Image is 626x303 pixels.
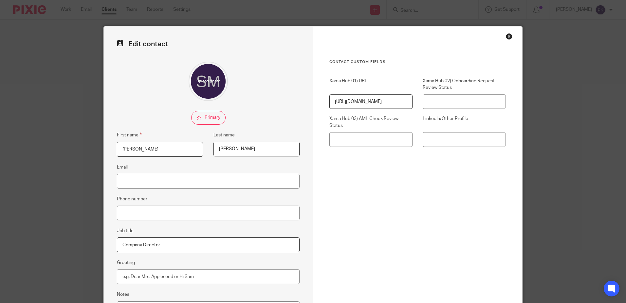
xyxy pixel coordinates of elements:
[117,228,134,234] label: Job title
[329,59,506,65] h3: Contact Custom fields
[506,33,512,40] div: Close this dialog window
[117,259,135,266] label: Greeting
[117,131,142,139] label: First name
[117,291,129,298] label: Notes
[213,132,235,138] label: Last name
[423,78,506,91] label: Xama Hub 02) Onboarding Request Review Status
[117,269,300,284] input: e.g. Dear Mrs. Appleseed or Hi Sam
[329,78,413,91] label: Xama Hub 01) URL
[117,40,300,49] h2: Edit contact
[329,115,413,129] label: Xama Hub 03) AML Check Review Status
[117,164,128,171] label: Email
[423,115,506,129] label: LinkedIn/Other Profile
[117,196,147,202] label: Phone number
